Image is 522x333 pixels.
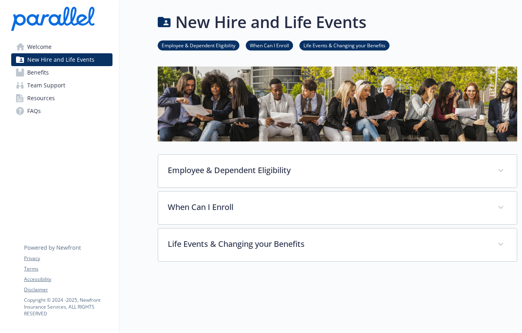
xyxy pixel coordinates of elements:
p: Employee & Dependent Eligibility [168,164,488,176]
a: Employee & Dependent Eligibility [158,41,239,49]
span: Resources [27,92,55,105]
span: Welcome [27,40,52,53]
a: Life Events & Changing your Benefits [299,41,389,49]
p: When Can I Enroll [168,201,488,213]
div: When Can I Enroll [158,192,517,224]
a: Accessibility [24,276,112,283]
p: Life Events & Changing your Benefits [168,238,488,250]
a: Terms [24,265,112,272]
div: Employee & Dependent Eligibility [158,155,517,188]
a: When Can I Enroll [246,41,293,49]
a: Team Support [11,79,112,92]
span: FAQs [27,105,41,117]
a: New Hire and Life Events [11,53,112,66]
span: New Hire and Life Events [27,53,94,66]
p: Copyright © 2024 - 2025 , Newfront Insurance Services, ALL RIGHTS RESERVED [24,297,112,317]
a: Resources [11,92,112,105]
a: Disclaimer [24,286,112,293]
span: Team Support [27,79,65,92]
span: Benefits [27,66,49,79]
a: FAQs [11,105,112,117]
a: Benefits [11,66,112,79]
h1: New Hire and Life Events [175,10,366,34]
a: Welcome [11,40,112,53]
img: new hire page banner [158,67,517,141]
div: Life Events & Changing your Benefits [158,228,517,261]
a: Privacy [24,255,112,262]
